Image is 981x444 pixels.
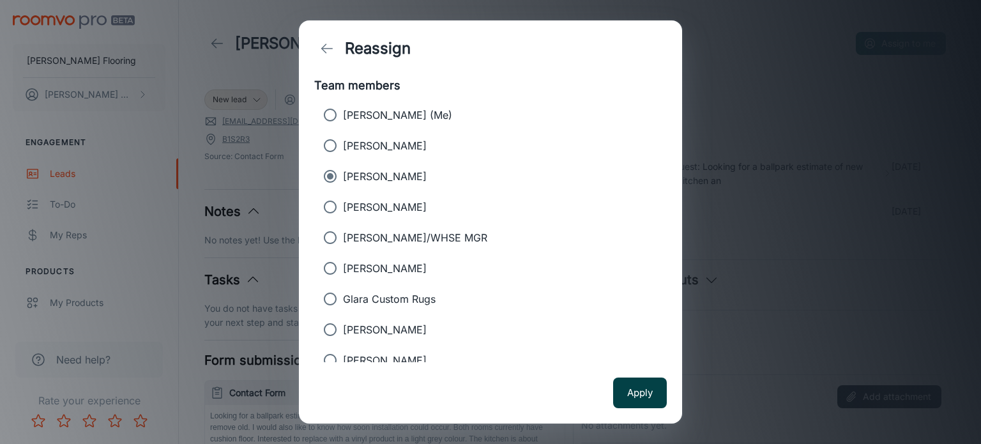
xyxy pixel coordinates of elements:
button: back [314,36,340,61]
p: [PERSON_NAME]/WHSE MGR [343,230,487,245]
p: [PERSON_NAME] [343,322,427,337]
h6: Team members [314,77,667,95]
p: [PERSON_NAME] [343,169,427,184]
h1: Reassign [345,37,411,60]
button: Apply [613,378,667,408]
p: [PERSON_NAME] [343,261,427,276]
p: Glara Custom Rugs [343,291,436,307]
p: [PERSON_NAME] (Me) [343,107,452,123]
p: [PERSON_NAME] [343,138,427,153]
p: [PERSON_NAME] [343,353,427,368]
p: [PERSON_NAME] [343,199,427,215]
